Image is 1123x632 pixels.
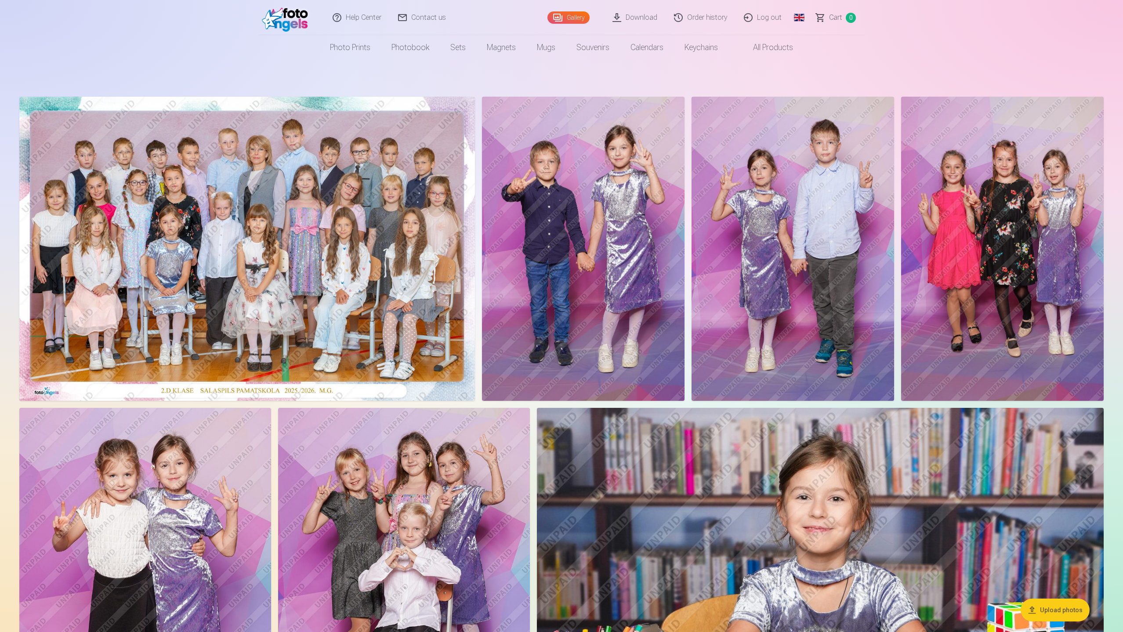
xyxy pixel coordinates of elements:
[674,35,728,60] a: Keychains
[440,35,476,60] a: Sets
[1021,599,1090,621] button: Upload photos
[829,12,842,23] span: Сart
[262,4,312,32] img: /fa1
[381,35,440,60] a: Photobook
[476,35,526,60] a: Magnets
[566,35,620,60] a: Souvenirs
[526,35,566,60] a: Mugs
[728,35,804,60] a: All products
[547,11,590,24] a: Gallery
[319,35,381,60] a: Photo prints
[620,35,674,60] a: Calendars
[846,13,856,23] span: 0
